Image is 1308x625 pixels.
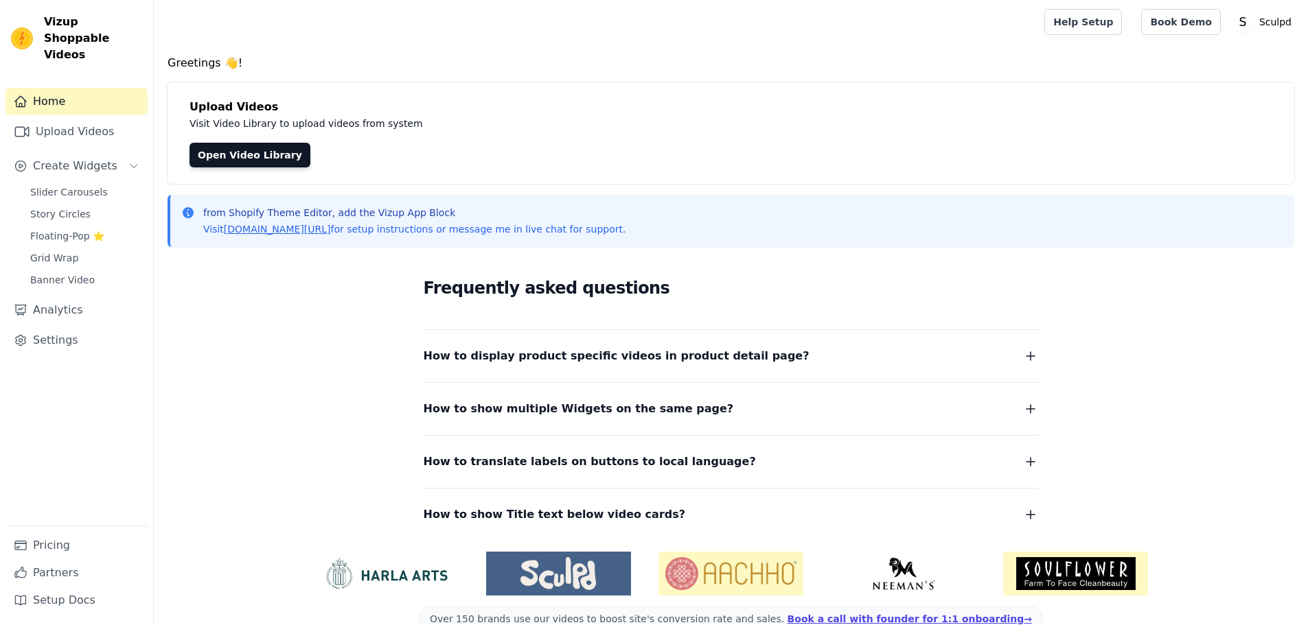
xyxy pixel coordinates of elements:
[5,118,148,145] a: Upload Videos
[424,346,1039,366] button: How to display product specific videos in product detail page?
[22,226,148,246] a: Floating-Pop ⭐
[190,115,805,132] p: Visit Video Library to upload videos from system
[1254,10,1297,34] p: Sculpd
[5,152,148,180] button: Create Widgets
[424,399,1039,418] button: How to show multiple Widgets on the same page?
[30,229,104,243] span: Floating-Pop ⭐
[30,251,78,265] span: Grid Wrap
[1044,9,1122,35] a: Help Setup
[5,88,148,115] a: Home
[203,222,626,236] p: Visit for setup instructions or message me in live chat for support.
[1239,15,1246,29] text: S
[424,452,1039,471] button: How to translate labels on buttons to local language?
[30,185,108,199] span: Slider Carousels
[190,99,1272,115] h4: Upload Videos
[30,273,95,287] span: Banner Video
[1141,9,1220,35] a: Book Demo
[5,587,148,614] a: Setup Docs
[22,248,148,268] a: Grid Wrap
[33,158,117,174] span: Create Widgets
[788,613,1032,624] a: Book a call with founder for 1:1 onboarding
[22,182,148,202] a: Slider Carousels
[314,557,459,590] img: HarlaArts
[424,505,1039,524] button: How to show Title text below video cards?
[11,27,33,49] img: Vizup
[168,55,1294,71] h4: Greetings 👋!
[5,559,148,587] a: Partners
[5,327,148,354] a: Settings
[22,204,148,224] a: Story Circles
[424,346,810,366] span: How to display product specific videos in product detail page?
[424,505,686,524] span: How to show Title text below video cards?
[1232,10,1297,34] button: S Sculpd
[203,206,626,220] p: from Shopify Theme Editor, add the Vizup App Block
[44,14,142,63] span: Vizup Shoppable Videos
[5,296,148,324] a: Analytics
[424,399,734,418] span: How to show multiple Widgets on the same page?
[486,557,631,590] img: Sculpd US
[224,224,331,235] a: [DOMAIN_NAME][URL]
[831,557,976,590] img: Neeman's
[30,207,91,221] span: Story Circles
[5,532,148,559] a: Pricing
[658,552,803,595] img: Aachho
[22,270,148,290] a: Banner Video
[190,143,310,167] a: Open Video Library
[424,274,1039,302] h2: Frequently asked questions
[424,452,756,471] span: How to translate labels on buttons to local language?
[1003,552,1148,595] img: Soulflower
